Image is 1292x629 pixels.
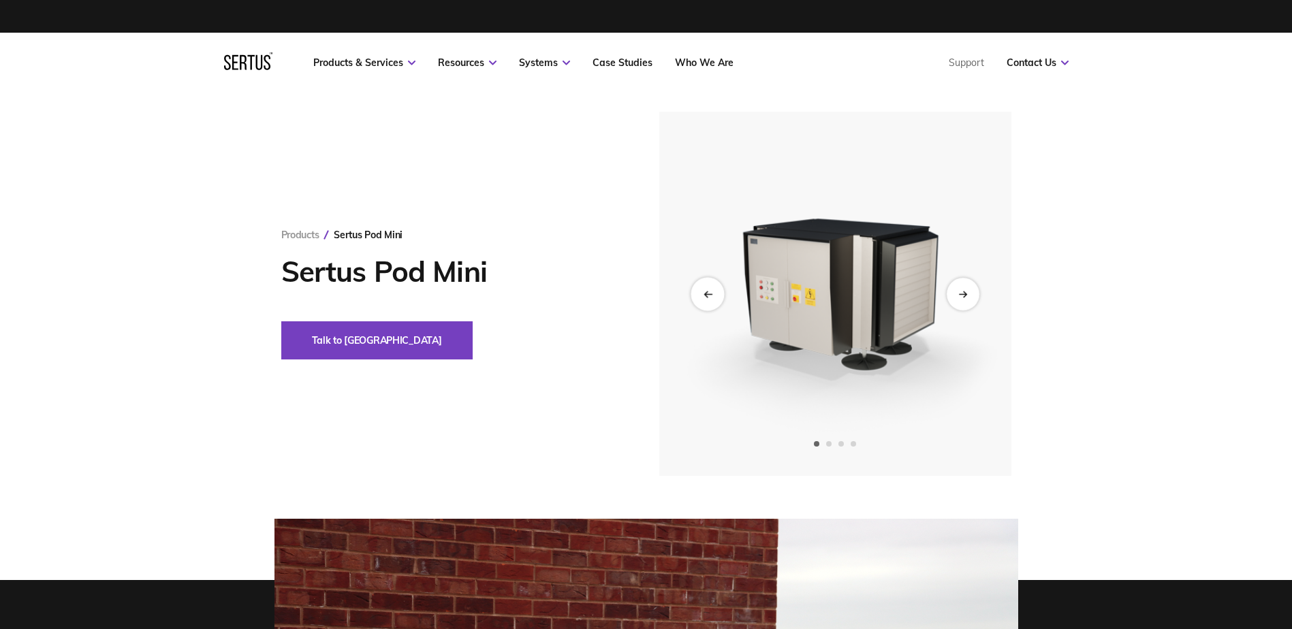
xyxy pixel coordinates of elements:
span: Go to slide 4 [851,441,856,447]
a: Who We Are [675,57,734,69]
h1: Sertus Pod Mini [281,255,618,289]
a: Support [949,57,984,69]
div: Previous slide [691,277,724,310]
div: Next slide [947,278,979,310]
a: Products [281,229,319,241]
a: Systems [519,57,570,69]
a: Case Studies [593,57,652,69]
a: Resources [438,57,497,69]
span: Go to slide 3 [838,441,844,447]
a: Products & Services [313,57,415,69]
button: Talk to [GEOGRAPHIC_DATA] [281,321,473,359]
span: Go to slide 2 [826,441,832,447]
a: Contact Us [1007,57,1069,69]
